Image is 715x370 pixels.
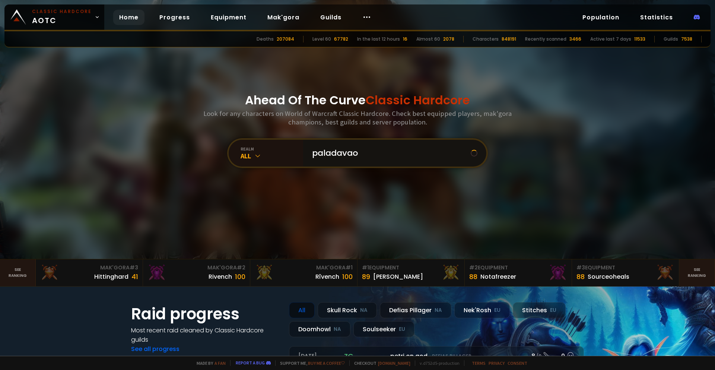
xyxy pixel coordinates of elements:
div: Deaths [257,36,274,42]
small: EU [494,307,500,314]
a: a fan [214,360,226,366]
small: NA [360,307,368,314]
div: 207084 [277,36,294,42]
a: Classic HardcoreAOTC [4,4,104,30]
div: Equipment [576,264,674,272]
span: Support me, [275,360,345,366]
div: 100 [235,272,245,282]
div: Rivench [209,272,232,281]
small: NA [334,326,341,333]
div: Level 60 [312,36,331,42]
small: EU [550,307,556,314]
div: Defias Pillager [380,302,451,318]
div: Mak'Gora [255,264,353,272]
div: Sourceoheals [588,272,629,281]
div: Mak'Gora [147,264,245,272]
div: All [241,152,303,160]
a: Equipment [205,10,252,25]
div: 100 [342,272,353,282]
h1: Raid progress [131,302,280,326]
a: Buy me a coffee [308,360,345,366]
span: # 2 [237,264,245,271]
small: Classic Hardcore [32,8,92,15]
a: Statistics [634,10,679,25]
div: 7538 [681,36,692,42]
span: # 3 [130,264,138,271]
a: See all progress [131,345,179,353]
div: 16 [403,36,407,42]
a: Guilds [314,10,347,25]
span: Checkout [349,360,410,366]
a: Terms [472,360,486,366]
div: Hittinghard [94,272,128,281]
a: Mak'Gora#3Hittinghard41 [36,259,143,286]
div: 848191 [502,36,516,42]
div: 88 [469,272,477,282]
div: 41 [131,272,138,282]
a: Seeranking [679,259,715,286]
div: Equipment [469,264,567,272]
span: v. d752d5 - production [415,360,460,366]
span: Made by [192,360,226,366]
div: [PERSON_NAME] [373,272,423,281]
div: Notafreezer [480,272,516,281]
span: # 1 [362,264,369,271]
div: Almost 60 [416,36,440,42]
a: Mak'Gora#1Rîvench100 [250,259,357,286]
h4: Most recent raid cleaned by Classic Hardcore guilds [131,326,280,344]
a: Mak'Gora#2Rivench100 [143,259,250,286]
div: Nek'Rosh [454,302,510,318]
a: Progress [153,10,196,25]
div: Rîvench [315,272,339,281]
a: Home [113,10,144,25]
a: Consent [508,360,527,366]
div: Active last 7 days [590,36,631,42]
div: Stitches [513,302,566,318]
div: Equipment [362,264,460,272]
div: All [289,302,315,318]
div: Doomhowl [289,321,350,337]
a: Privacy [489,360,505,366]
div: 3466 [569,36,581,42]
a: Report a bug [236,360,265,366]
div: Guilds [664,36,678,42]
div: Skull Rock [318,302,377,318]
h3: Look for any characters on World of Warcraft Classic Hardcore. Check best equipped players, mak'g... [200,109,515,126]
a: [DOMAIN_NAME] [378,360,410,366]
small: NA [435,307,442,314]
div: Characters [473,36,499,42]
a: [DATE]zgpetri on godDefias Pillager8 /90 [289,346,584,366]
div: Soulseeker [353,321,414,337]
div: 2078 [443,36,454,42]
a: #1Equipment89[PERSON_NAME] [357,259,465,286]
span: # 1 [346,264,353,271]
div: Mak'Gora [40,264,138,272]
div: 11533 [634,36,645,42]
a: #3Equipment88Sourceoheals [572,259,679,286]
div: 89 [362,272,370,282]
small: EU [399,326,405,333]
span: # 2 [469,264,478,271]
span: Classic Hardcore [366,92,470,108]
a: Mak'gora [261,10,305,25]
div: realm [241,146,303,152]
div: 67782 [334,36,348,42]
a: #2Equipment88Notafreezer [465,259,572,286]
div: 88 [576,272,585,282]
div: In the last 12 hours [357,36,400,42]
h1: Ahead Of The Curve [245,91,470,109]
span: # 3 [576,264,585,271]
a: Population [576,10,625,25]
input: Search a character... [308,140,471,167]
span: AOTC [32,8,92,26]
div: Recently scanned [525,36,566,42]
